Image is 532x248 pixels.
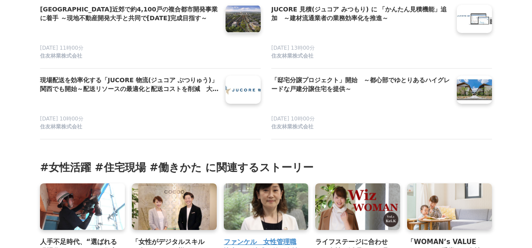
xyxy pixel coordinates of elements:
a: [GEOGRAPHIC_DATA]近郊で約4,100戸の複合都市開発事業に着手 ～現地不動産開発大手と共同で[DATE]完成目指す～ [40,5,219,23]
span: 住友林業株式会社 [40,123,82,131]
span: 住友林業株式会社 [40,52,82,60]
a: 住友林業株式会社 [271,52,450,61]
a: 住友林業株式会社 [40,52,219,61]
a: 住友林業株式会社 [271,123,450,132]
h3: #女性活躍 #住宅現場 #働きかた に関連するストーリー [40,160,492,175]
span: 住友林業株式会社 [271,52,313,60]
span: [DATE] 13時00分 [271,45,315,51]
a: 現場配送を効率化する「JUCORE 物流(ジュコア ぶつりゅう)」 関西でも開始～配送リソースの最適化と配送コストを削減 大都市圏で展開～ [40,76,219,94]
a: 「邸宅分譲プロジェクト」開始 ～都心部でゆとりあるハイグレードな戸建分譲住宅を提供～ [271,76,450,94]
a: JUCORE 見積(ジュコア みつもり) に 「かんたん見積機能」追加 ～建材流通業者の業務効率化を推進～ [271,5,450,23]
span: [DATE] 10時00分 [271,116,315,122]
a: 住友林業株式会社 [40,123,219,132]
span: [DATE] 11時00分 [40,45,84,51]
span: [DATE] 10時00分 [40,116,84,122]
span: 住友林業株式会社 [271,123,313,131]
